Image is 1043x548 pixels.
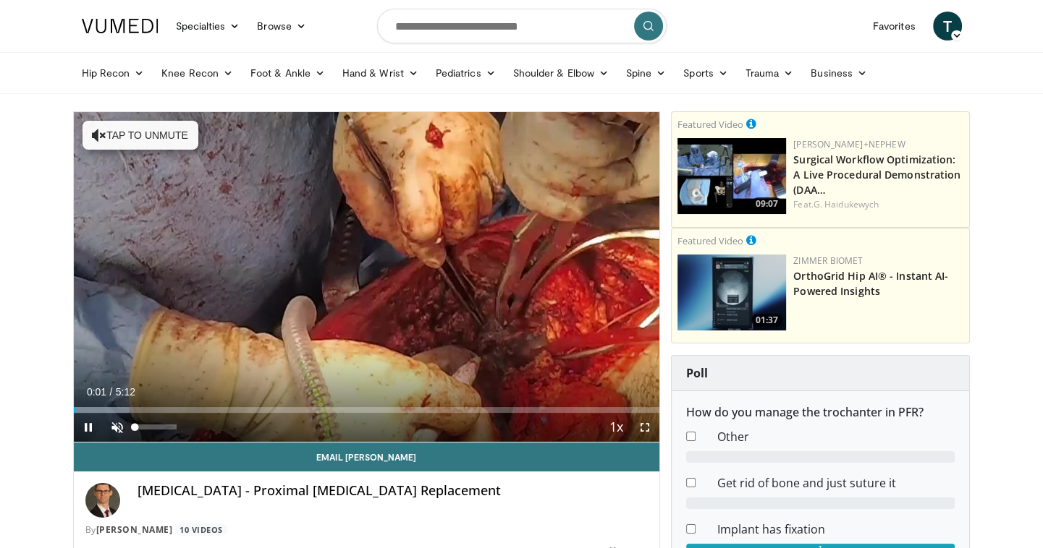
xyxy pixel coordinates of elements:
a: Knee Recon [153,59,242,87]
div: Volume Level [135,424,177,429]
a: G. Haidukewych [814,198,879,210]
button: Playback Rate [601,413,630,442]
div: Progress Bar [74,407,660,413]
span: 01:37 [751,314,782,327]
span: 5:12 [116,386,135,398]
button: Unmute [103,413,132,442]
button: Pause [74,413,103,442]
img: 51d03d7b-a4ba-45b7-9f92-2bfbd1feacc3.150x105_q85_crop-smart_upscale.jpg [677,254,786,330]
a: Zimmer Biomet [793,254,863,267]
a: [PERSON_NAME]+Nephew [793,138,905,150]
a: Spine [617,59,675,87]
span: 0:01 [87,386,106,398]
a: Hand & Wrist [334,59,427,87]
a: Trauma [737,59,803,87]
a: 09:07 [677,138,786,214]
a: [PERSON_NAME] [96,523,173,536]
small: Featured Video [677,234,743,247]
a: Shoulder & Elbow [504,59,617,87]
dd: Get rid of bone and just suture it [706,474,966,492]
a: Email [PERSON_NAME] [74,442,660,471]
dd: Implant has fixation [706,521,966,538]
a: 10 Videos [175,523,228,536]
strong: Poll [686,365,708,381]
a: OrthoGrid Hip AI® - Instant AI-Powered Insights [793,269,948,298]
small: Featured Video [677,118,743,131]
a: Surgical Workflow Optimization: A Live Procedural Demonstration (DAA… [793,153,960,197]
input: Search topics, interventions [377,9,667,43]
h4: [MEDICAL_DATA] - Proximal [MEDICAL_DATA] Replacement [138,483,649,499]
button: Fullscreen [630,413,659,442]
a: Favorites [864,12,924,40]
div: Feat. [793,198,963,211]
a: T [933,12,962,40]
video-js: Video Player [74,112,660,442]
button: Tap to unmute [83,121,198,150]
a: Hip Recon [73,59,153,87]
a: Pediatrics [427,59,504,87]
a: Foot & Ankle [242,59,334,87]
h6: How do you manage the trochanter in PFR? [686,406,955,419]
img: bcfc90b5-8c69-4b20-afee-af4c0acaf118.150x105_q85_crop-smart_upscale.jpg [677,138,786,214]
div: By [85,523,649,536]
span: 09:07 [751,197,782,210]
span: / [110,386,113,398]
img: Avatar [85,483,120,518]
a: Sports [675,59,737,87]
a: Specialties [167,12,249,40]
img: VuMedi Logo [82,19,159,33]
a: Browse [248,12,315,40]
dd: Other [706,428,966,445]
a: Business [802,59,876,87]
a: 01:37 [677,254,786,330]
